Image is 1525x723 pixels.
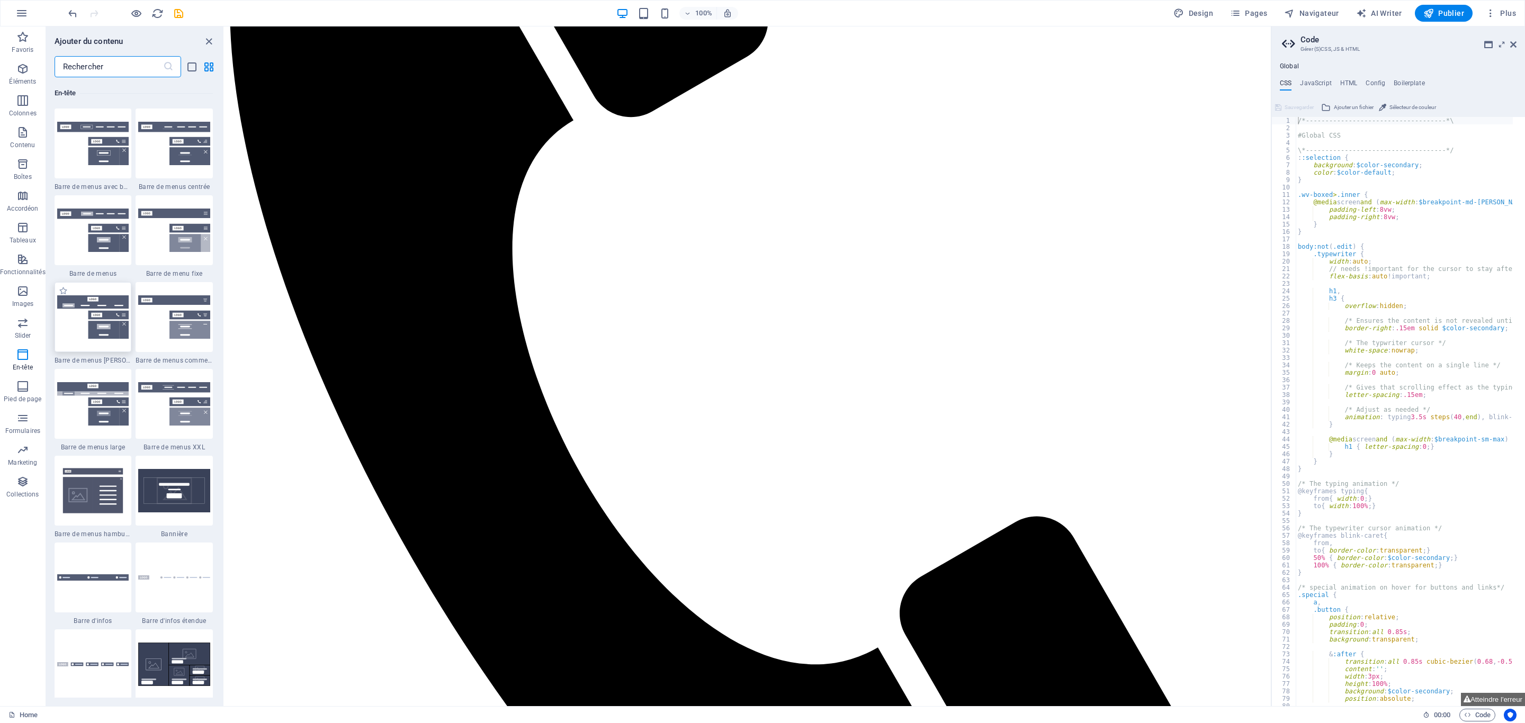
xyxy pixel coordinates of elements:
div: Barre de menus XXL [136,369,213,451]
div: 71 [1272,636,1297,643]
div: 54 [1272,510,1297,517]
img: menu-bar-as-trigger.svg [138,295,210,339]
div: 10 [1272,184,1297,191]
p: Colonnes [9,109,37,118]
div: 70 [1272,628,1297,636]
img: info-bar-columns.svg [57,662,129,667]
button: AI Writer [1352,5,1406,22]
p: Marketing [8,458,37,467]
div: 62 [1272,569,1297,576]
h6: 100% [695,7,712,20]
div: 49 [1272,473,1297,480]
span: Barre de menus large [55,443,132,451]
div: 29 [1272,324,1297,332]
div: 65 [1272,591,1297,599]
img: menu-bar.svg [57,209,129,252]
button: undo [66,7,79,20]
span: : [1441,711,1443,719]
div: 24 [1272,287,1297,295]
div: 5 [1272,147,1297,154]
div: 69 [1272,621,1297,628]
div: 37 [1272,384,1297,391]
p: Pied de page [4,395,41,403]
div: 4 [1272,139,1297,147]
div: 56 [1272,525,1297,532]
div: 17 [1272,236,1297,243]
span: Sélecteur de couleur [1389,101,1436,114]
div: 3 [1272,132,1297,139]
img: menu-bar-bordered.svg [57,122,129,165]
button: Navigateur [1280,5,1343,22]
div: 11 [1272,191,1297,198]
span: Publier [1423,8,1464,19]
div: 20 [1272,258,1297,265]
button: save [172,7,185,20]
div: 45 [1272,443,1297,450]
button: Usercentrics [1504,709,1517,721]
div: Barre de menus comme déclencheur [136,282,213,365]
span: Code [1464,709,1491,721]
p: Slider [15,331,31,340]
p: Collections [6,490,39,499]
button: Pages [1226,5,1271,22]
button: Sélecteur de couleur [1377,101,1438,114]
img: menu-bar-wide.svg [57,382,129,426]
div: 52 [1272,495,1297,502]
div: 27 [1272,310,1297,317]
div: 63 [1272,576,1297,584]
div: 36 [1272,376,1297,384]
span: AI Writer [1356,8,1402,19]
div: 80 [1272,702,1297,710]
div: Barre d'infos étendue [136,543,213,625]
div: Design (Ctrl+Alt+Y) [1169,5,1217,22]
h4: Global [1280,62,1299,71]
div: 38 [1272,391,1297,399]
div: Barre de menus avec bordure [55,109,132,191]
span: 00 00 [1434,709,1450,721]
div: 16 [1272,228,1297,236]
button: list-view [185,60,198,73]
div: 64 [1272,584,1297,591]
p: En-tête [13,363,33,372]
p: Favoris [12,46,33,54]
span: Barre de menus XXL [136,443,213,451]
div: 79 [1272,695,1297,702]
div: 77 [1272,680,1297,688]
i: Lors du redimensionnement, ajuster automatiquement le niveau de zoom en fonction de l'appareil sé... [723,8,732,18]
div: 66 [1272,599,1297,606]
span: Barre de menus [PERSON_NAME] [55,356,132,365]
h6: En-tête [55,87,213,100]
h4: Config [1366,79,1385,91]
img: menu-bar-centered.svg [138,122,210,165]
div: 75 [1272,665,1297,673]
div: 22 [1272,273,1297,280]
p: Formulaires [5,427,40,435]
h4: HTML [1340,79,1358,91]
div: 12 [1272,198,1297,206]
div: 2 [1272,124,1297,132]
img: banner.svg [138,469,210,512]
div: 72 [1272,643,1297,650]
div: 53 [1272,502,1297,510]
div: 23 [1272,280,1297,287]
div: 51 [1272,487,1297,495]
img: menu-bar-fixed.svg [138,209,210,252]
div: 26 [1272,302,1297,310]
div: 73 [1272,650,1297,658]
div: Barre de menus hamburger [55,456,132,538]
div: 78 [1272,688,1297,695]
h6: Ajouter du contenu [55,35,123,48]
div: 14 [1272,213,1297,221]
h6: Durée de la session [1423,709,1451,721]
button: Cliquez ici pour quitter le mode Aperçu et poursuivre l'édition. [130,7,142,20]
div: Barre de menu fixe [136,195,213,278]
span: Plus [1485,8,1516,19]
div: 13 [1272,206,1297,213]
button: Code [1459,709,1495,721]
span: Barre d'infos [55,617,132,625]
div: 18 [1272,243,1297,250]
span: Barre de menus [55,269,132,278]
div: 8 [1272,169,1297,176]
span: Pages [1230,8,1267,19]
div: 68 [1272,613,1297,621]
